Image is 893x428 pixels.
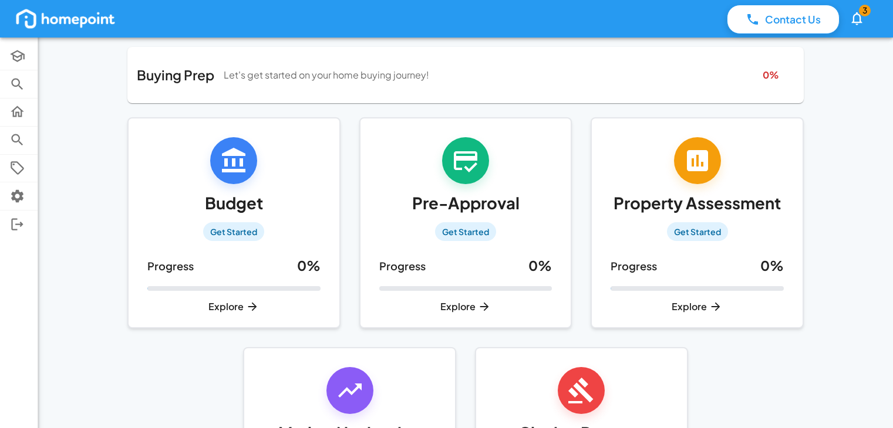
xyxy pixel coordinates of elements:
[844,4,870,33] button: 3
[614,193,781,213] h5: Property Assessment
[611,258,657,274] p: Progress
[379,258,426,274] p: Progress
[412,193,520,213] h5: Pre-Approval
[435,226,496,238] span: Get Started
[760,255,784,277] h6: 0 %
[203,193,264,213] h5: Budget
[859,5,871,16] span: 3
[667,226,728,238] span: Get Started
[611,300,784,314] p: Explore
[765,12,821,27] p: Contact Us
[763,70,779,80] div: 0 %
[224,69,429,82] p: Let's get started on your home buying journey!
[14,7,117,30] img: homepoint_logo_white.png
[297,255,321,277] h6: 0 %
[147,258,194,274] p: Progress
[379,300,552,314] p: Explore
[147,300,321,314] p: Explore
[528,255,552,277] h6: 0 %
[137,64,214,86] h6: Buying Prep
[203,226,264,238] span: Get Started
